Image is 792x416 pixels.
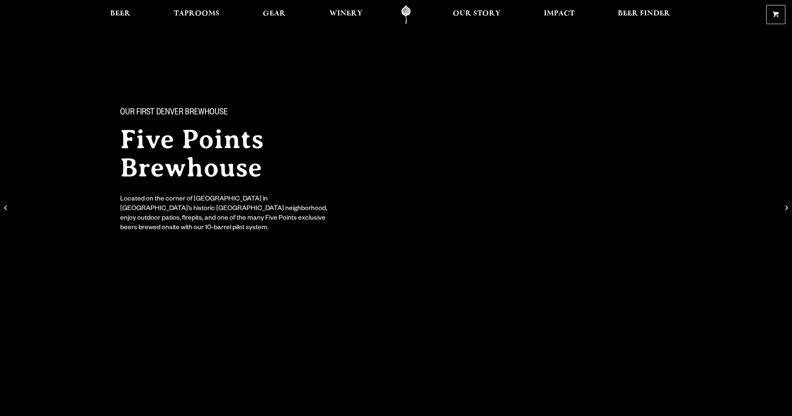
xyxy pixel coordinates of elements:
a: Taprooms [168,5,225,24]
span: Our First Denver Brewhouse [120,108,228,119]
span: Our Story [453,10,501,17]
span: Beer [110,10,131,17]
a: Impact [538,5,580,24]
span: Impact [544,10,575,17]
a: Gear [257,5,291,24]
a: Beer [105,5,136,24]
span: Winery [329,10,363,17]
a: Odell Home [390,5,422,24]
a: Our Story [447,5,506,24]
span: Beer Finder [618,10,670,17]
a: Beer Finder [612,5,676,24]
span: Gear [263,10,286,17]
a: Winery [324,5,368,24]
div: Located on the corner of [GEOGRAPHIC_DATA] in [GEOGRAPHIC_DATA]’s historic [GEOGRAPHIC_DATA] neig... [120,195,333,233]
h2: Five Points Brewhouse [120,125,380,182]
span: Taprooms [174,10,220,17]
